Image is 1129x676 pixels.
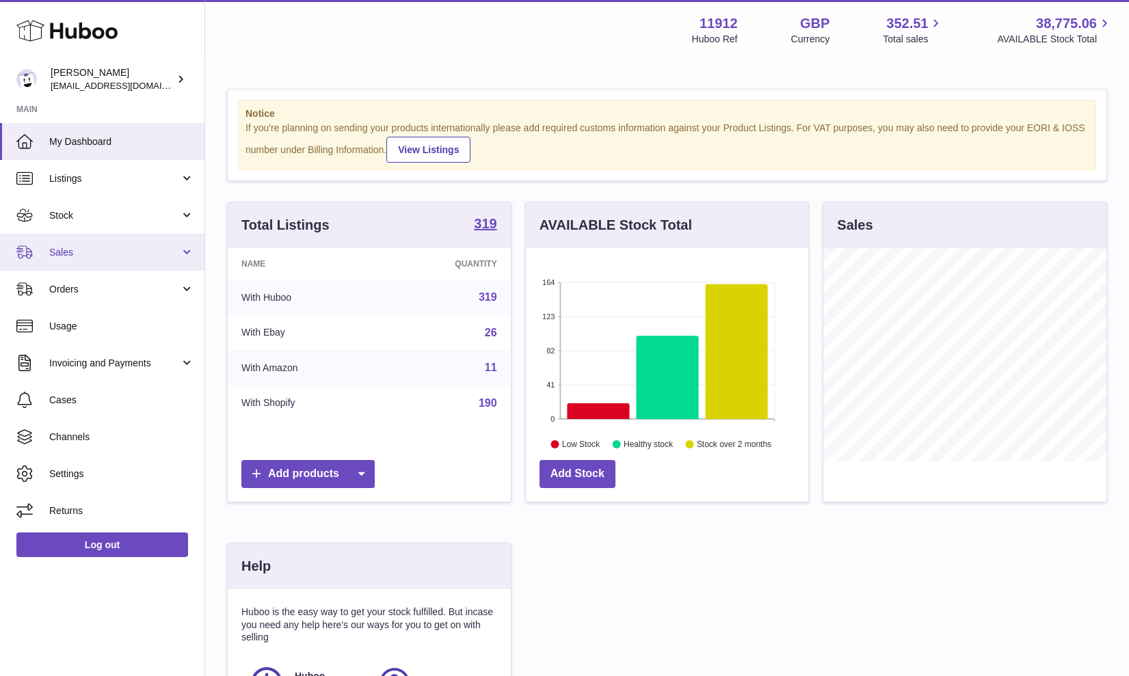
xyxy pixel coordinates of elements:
[386,137,470,163] a: View Listings
[241,460,375,488] a: Add products
[228,248,382,280] th: Name
[479,397,497,409] a: 190
[228,315,382,351] td: With Ebay
[883,14,944,46] a: 352.51 Total sales
[791,33,830,46] div: Currency
[542,312,555,321] text: 123
[49,431,194,444] span: Channels
[245,107,1089,120] strong: Notice
[485,327,497,338] a: 26
[49,172,180,185] span: Listings
[228,280,382,315] td: With Huboo
[540,460,615,488] a: Add Stock
[883,33,944,46] span: Total sales
[700,14,738,33] strong: 11912
[245,122,1089,163] div: If you're planning on sending your products internationally please add required customs informati...
[540,216,692,234] h3: AVAILABLE Stock Total
[49,504,194,517] span: Returns
[241,606,497,645] p: Huboo is the easy way to get your stock fulfilled. But incase you need any help here's our ways f...
[550,415,555,423] text: 0
[800,14,829,33] strong: GBP
[562,440,600,449] text: Low Stock
[697,440,771,449] text: Stock over 2 months
[997,14,1113,46] a: 38,775.06 AVAILABLE Stock Total
[546,347,555,355] text: 82
[624,440,674,449] text: Healthy stock
[479,291,497,303] a: 319
[49,468,194,481] span: Settings
[474,217,496,233] a: 319
[228,386,382,421] td: With Shopify
[542,278,555,286] text: 164
[692,33,738,46] div: Huboo Ref
[49,320,194,333] span: Usage
[241,557,271,576] h3: Help
[474,217,496,230] strong: 319
[241,216,330,234] h3: Total Listings
[382,248,510,280] th: Quantity
[16,532,188,557] a: Log out
[49,394,194,407] span: Cases
[51,66,174,92] div: [PERSON_NAME]
[228,350,382,386] td: With Amazon
[49,135,194,148] span: My Dashboard
[997,33,1113,46] span: AVAILABLE Stock Total
[49,357,180,370] span: Invoicing and Payments
[886,14,928,33] span: 352.51
[546,381,555,389] text: 41
[837,216,873,234] h3: Sales
[1036,14,1097,33] span: 38,775.06
[49,283,180,296] span: Orders
[49,246,180,259] span: Sales
[485,362,497,373] a: 11
[16,69,37,90] img: info@carbonmyride.com
[49,209,180,222] span: Stock
[51,80,201,91] span: [EMAIL_ADDRESS][DOMAIN_NAME]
